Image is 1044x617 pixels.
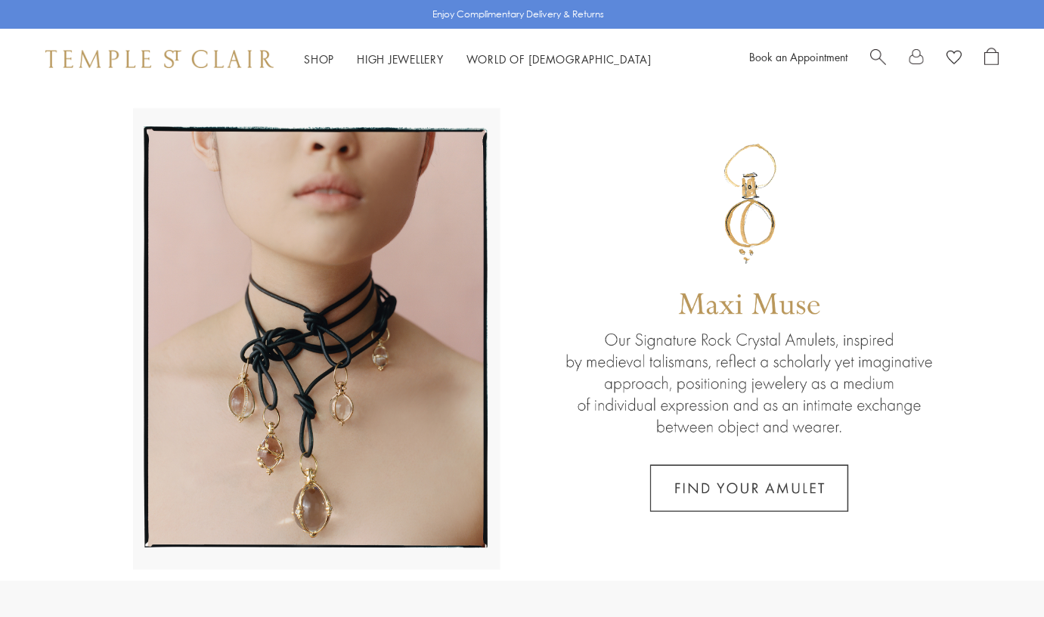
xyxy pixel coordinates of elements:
a: ShopShop [304,51,334,67]
nav: Main navigation [304,50,652,69]
a: Open Shopping Bag [984,48,999,70]
iframe: Gorgias live chat messenger [968,546,1029,602]
a: Book an Appointment [749,49,847,64]
p: Enjoy Complimentary Delivery & Returns [432,7,604,22]
img: Temple St. Clair [45,50,274,68]
a: World of [DEMOGRAPHIC_DATA]World of [DEMOGRAPHIC_DATA] [466,51,652,67]
a: High JewelleryHigh Jewellery [357,51,444,67]
a: View Wishlist [946,48,962,70]
a: Search [870,48,886,70]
